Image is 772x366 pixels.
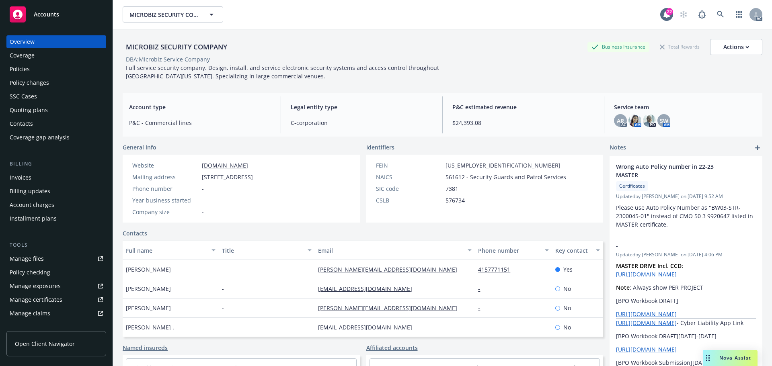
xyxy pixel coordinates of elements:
[616,310,677,318] a: [URL][DOMAIN_NAME]
[628,114,641,127] img: photo
[202,173,253,181] span: [STREET_ADDRESS]
[617,117,624,125] span: AR
[10,35,35,48] div: Overview
[6,90,106,103] a: SSC Cases
[132,184,199,193] div: Phone number
[446,161,561,170] span: [US_EMPLOYER_IDENTIFICATION_NUMBER]
[6,241,106,249] div: Tools
[202,184,204,193] span: -
[6,104,106,117] a: Quoting plans
[614,103,756,111] span: Service team
[10,293,62,306] div: Manage certificates
[222,304,224,312] span: -
[10,104,48,117] div: Quoting plans
[126,304,171,312] span: [PERSON_NAME]
[616,204,755,228] span: Please use Auto Policy Number as "BW03-STR-2300045-01" instead of CMO 50 3 9920647 listed in MAST...
[446,184,458,193] span: 7381
[10,321,47,333] div: Manage BORs
[563,323,571,331] span: No
[616,319,756,327] p: - Cyber Liability App Link
[291,103,433,111] span: Legal entity type
[552,241,603,260] button: Key contact
[478,323,487,331] a: -
[616,283,756,292] p: : Always show PER PROJECT
[6,307,106,320] a: Manage claims
[563,284,571,293] span: No
[123,42,230,52] div: MICROBIZ SECURITY COMPANY
[126,55,210,63] div: DBA: Microbiz Service Company
[610,156,762,235] div: Wrong Auto Policy number in 22-23 MASTERCertificatesUpdatedby [PERSON_NAME] on [DATE] 9:52 AMPlea...
[563,265,573,274] span: Yes
[719,354,751,361] span: Nova Assist
[10,198,54,211] div: Account charges
[6,3,106,26] a: Accounts
[694,6,710,22] a: Report a Bug
[129,103,271,111] span: Account type
[15,339,75,348] span: Open Client Navigator
[132,208,199,216] div: Company size
[478,266,517,273] a: 4157771151
[376,184,442,193] div: SIC code
[616,284,630,291] strong: Note
[616,251,756,258] span: Updated by [PERSON_NAME] on [DATE] 4:06 PM
[660,117,668,125] span: SW
[222,246,303,255] div: Title
[123,241,219,260] button: Full name
[10,76,49,89] div: Policy changes
[616,193,756,200] span: Updated by [PERSON_NAME] on [DATE] 9:52 AM
[731,6,747,22] a: Switch app
[6,252,106,265] a: Manage files
[6,160,106,168] div: Billing
[366,143,394,151] span: Identifiers
[126,246,207,255] div: Full name
[6,63,106,76] a: Policies
[452,119,594,127] span: $24,393.08
[616,270,677,278] a: [URL][DOMAIN_NAME]
[123,143,156,151] span: General info
[10,117,33,130] div: Contacts
[129,119,271,127] span: P&C - Commercial lines
[315,241,475,260] button: Email
[710,39,762,55] button: Actions
[6,280,106,292] span: Manage exposures
[616,332,756,340] p: [BPO Workbook DRAFT][DATE]-[DATE]
[478,285,487,292] a: -
[563,304,571,312] span: No
[712,6,729,22] a: Search
[318,266,464,273] a: [PERSON_NAME][EMAIL_ADDRESS][DOMAIN_NAME]
[446,173,566,181] span: 561612 - Security Guards and Patrol Services
[6,198,106,211] a: Account charges
[34,11,59,18] span: Accounts
[555,246,591,255] div: Key contact
[318,246,463,255] div: Email
[643,114,656,127] img: photo
[478,246,540,255] div: Phone number
[6,185,106,198] a: Billing updates
[202,162,248,169] a: [DOMAIN_NAME]
[10,63,30,76] div: Policies
[318,323,419,331] a: [EMAIL_ADDRESS][DOMAIN_NAME]
[219,241,315,260] button: Title
[446,196,465,204] span: 576734
[616,162,735,179] span: Wrong Auto Policy number in 22-23 MASTER
[366,344,418,352] a: Affiliated accounts
[616,296,756,305] p: [BPO Workbook DRAFT]
[6,266,106,279] a: Policy checking
[616,241,735,250] span: -
[10,280,61,292] div: Manage exposures
[318,304,464,312] a: [PERSON_NAME][EMAIL_ADDRESS][DOMAIN_NAME]
[123,229,147,237] a: Contacts
[222,284,224,293] span: -
[126,64,441,80] span: Full service security company. Design, install, and service electronic security systems and acces...
[202,208,204,216] span: -
[376,196,442,204] div: CSLB
[10,90,37,103] div: SSC Cases
[703,350,713,366] div: Drag to move
[376,161,442,170] div: FEIN
[587,42,649,52] div: Business Insurance
[675,6,692,22] a: Start snowing
[132,161,199,170] div: Website
[126,265,171,274] span: [PERSON_NAME]
[753,143,762,153] a: add
[6,76,106,89] a: Policy changes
